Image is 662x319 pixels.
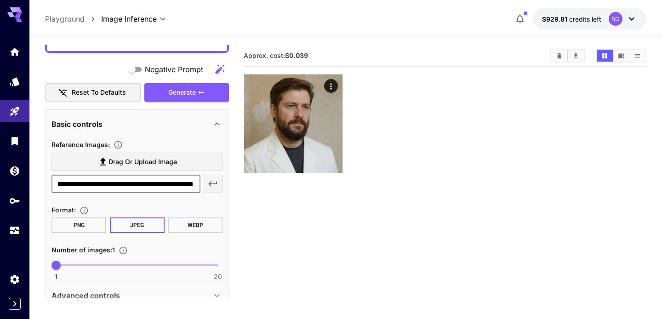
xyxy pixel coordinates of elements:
button: Generate [144,83,229,102]
button: WEBP [168,217,223,233]
span: Reference Images : [51,141,110,148]
button: PNG [51,217,106,233]
button: $929.81464SG [533,8,646,29]
div: Actions [325,79,338,93]
span: Negative Prompt [145,64,203,75]
nav: breadcrumb [45,13,101,24]
span: Approx. cost: [244,51,308,59]
button: Download All [568,50,584,62]
b: $0.039 [285,51,308,59]
button: Show media in grid view [597,50,613,62]
div: Advanced controls [51,285,223,307]
div: Models [9,76,20,87]
label: Drag or upload image [51,153,223,171]
div: Home [9,46,20,57]
div: Show media in grid viewShow media in video viewShow media in list view [596,49,646,63]
span: credits left [569,15,601,23]
div: Library [9,135,20,147]
span: Number of images : 1 [51,246,115,254]
div: Usage [9,225,20,236]
span: $929.81 [542,15,569,23]
button: Choose the file format for the output image. [76,206,92,215]
span: Format : [51,206,76,214]
div: $929.81464 [542,14,601,24]
div: Wallet [9,165,20,177]
button: Expand sidebar [9,298,21,310]
button: Show media in list view [629,50,645,62]
div: SG [609,12,622,26]
button: Specify how many images to generate in a single request. Each image generation will be charged se... [115,246,131,255]
button: JPEG [110,217,165,233]
button: Show media in video view [613,50,629,62]
span: Drag or upload image [108,156,177,168]
span: Image Inference [101,13,157,24]
button: Clear All [551,50,567,62]
div: API Keys [9,195,20,206]
span: Generate [168,87,196,98]
button: Reset to defaults [45,83,141,102]
p: Advanced controls [51,290,120,301]
a: Playground [45,13,85,24]
div: Settings [9,273,20,285]
span: 1 [55,272,57,281]
img: 9k= [244,74,342,173]
div: Clear AllDownload All [550,49,585,63]
div: Playground [9,106,20,117]
span: 20 [214,272,222,281]
p: Basic controls [51,119,103,130]
button: Upload a reference image to guide the result. This is needed for Image-to-Image or Inpainting. Su... [110,140,126,149]
div: Basic controls [51,113,223,135]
